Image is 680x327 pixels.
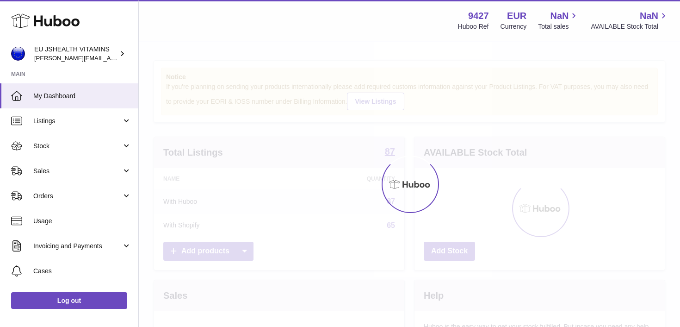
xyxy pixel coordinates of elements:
span: NaN [550,10,569,22]
span: Total sales [538,22,579,31]
div: EU JSHEALTH VITAMINS [34,45,117,63]
div: Huboo Ref [458,22,489,31]
span: Orders [33,192,122,201]
span: [PERSON_NAME][EMAIL_ADDRESS][DOMAIN_NAME] [34,54,185,62]
span: Cases [33,267,131,276]
strong: 9427 [468,10,489,22]
img: laura@jessicasepel.com [11,47,25,61]
span: Stock [33,142,122,151]
span: Usage [33,217,131,226]
span: My Dashboard [33,92,131,101]
span: Sales [33,167,122,176]
span: AVAILABLE Stock Total [591,22,669,31]
strong: EUR [507,10,526,22]
a: NaN Total sales [538,10,579,31]
a: Log out [11,292,127,309]
span: NaN [640,10,658,22]
span: Invoicing and Payments [33,242,122,251]
span: Listings [33,117,122,126]
a: NaN AVAILABLE Stock Total [591,10,669,31]
div: Currency [501,22,527,31]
